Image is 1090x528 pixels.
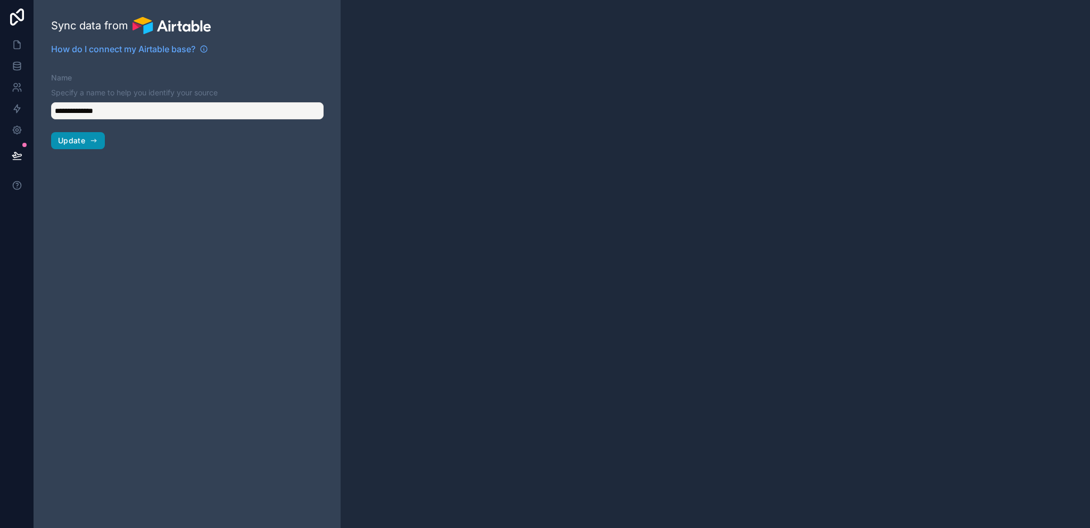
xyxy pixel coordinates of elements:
[51,18,128,33] span: Sync data from
[51,87,324,98] p: Specify a name to help you identify your source
[58,136,85,145] span: Update
[51,132,105,149] button: Update
[51,43,195,55] span: How do I connect my Airtable base?
[51,43,208,55] a: How do I connect my Airtable base?
[133,17,211,34] img: Airtable logo
[51,72,72,83] label: Name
